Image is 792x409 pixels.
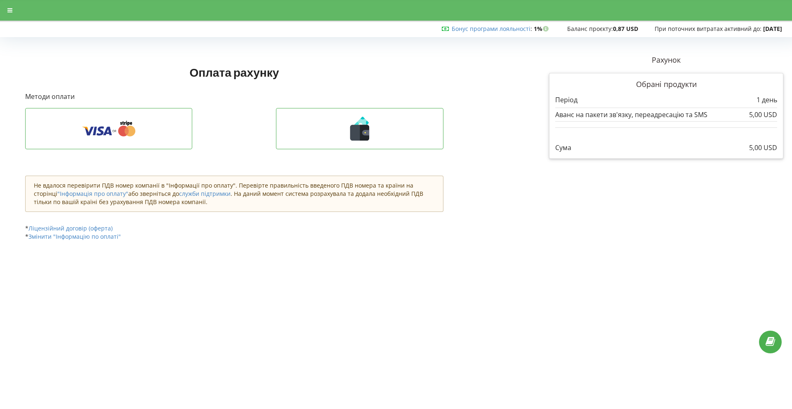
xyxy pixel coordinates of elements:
[452,25,532,33] span: :
[452,25,530,33] a: Бонус програми лояльності
[555,111,777,118] div: Аванс на пакети зв'язку, переадресацію та SMS
[57,190,128,197] a: "Інформація про оплату"
[25,65,443,80] h1: Оплата рахунку
[757,95,777,105] p: 1 день
[555,143,571,153] p: Сума
[749,111,777,118] div: 5,00 USD
[567,25,613,33] span: Баланс проєкту:
[534,25,551,33] strong: 1%
[179,190,231,197] a: служби підтримки
[28,224,113,232] a: Ліцензійний договір (оферта)
[28,233,121,240] a: Змінити "Інформацію по оплаті"
[655,25,761,33] span: При поточних витратах активний до:
[25,176,443,212] div: Не вдалося перевірити ПДВ номер компанії в "Інформації про оплату". Перевірте правильність введен...
[555,79,777,90] p: Обрані продукти
[25,92,443,101] p: Методи оплати
[749,143,777,153] p: 5,00 USD
[763,25,782,33] strong: [DATE]
[555,95,577,105] p: Період
[549,55,783,66] p: Рахунок
[613,25,638,33] strong: 0,87 USD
